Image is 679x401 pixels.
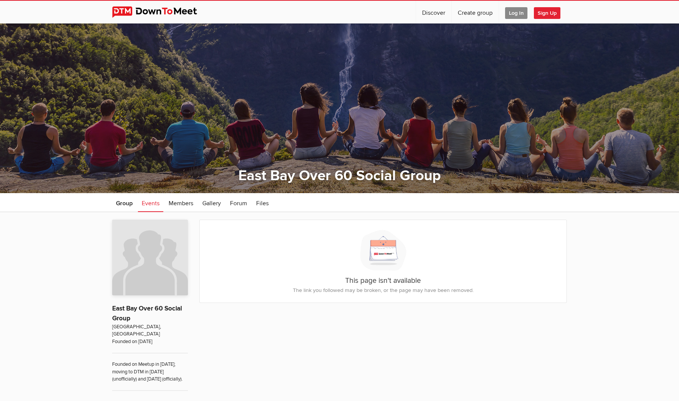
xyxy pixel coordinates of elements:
span: [GEOGRAPHIC_DATA], [GEOGRAPHIC_DATA] [112,323,188,338]
span: Log In [505,7,527,19]
span: Founded on [DATE] [112,338,188,345]
span: Files [256,200,269,207]
a: East Bay Over 60 Social Group [238,167,441,184]
a: Events [138,193,163,212]
span: Members [169,200,193,207]
span: Group [116,200,133,207]
a: Forum [226,193,251,212]
p: The link you followed may be broken, or the page may have been removed. [207,286,559,295]
img: DownToMeet [112,6,209,18]
a: Files [252,193,272,212]
span: Founded on Meetup in [DATE]; moving to DTM in [DATE] (unofficially) and [DATE] (officially). [112,353,188,383]
a: Create group [452,1,499,23]
span: Gallery [202,200,221,207]
a: Log In [499,1,533,23]
a: Discover [416,1,451,23]
span: Events [142,200,160,207]
a: Gallery [199,193,225,212]
img: East Bay Over 60 Social Group [112,220,188,295]
a: Group [112,193,136,212]
div: This page isn't available [200,220,566,303]
a: Members [165,193,197,212]
a: East Bay Over 60 Social Group [112,304,182,322]
span: Sign Up [534,7,560,19]
a: Sign Up [534,1,566,23]
span: Forum [230,200,247,207]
